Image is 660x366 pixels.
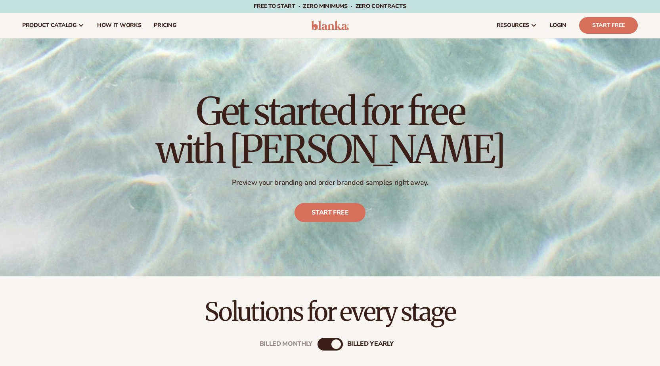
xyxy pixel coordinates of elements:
span: Free to start · ZERO minimums · ZERO contracts [254,2,406,10]
span: product catalog [22,22,77,29]
div: Billed Monthly [260,341,313,348]
p: Preview your branding and order branded samples right away. [156,178,505,187]
span: How It Works [97,22,142,29]
a: LOGIN [543,13,573,38]
a: How It Works [91,13,148,38]
h1: Get started for free with [PERSON_NAME] [156,92,505,169]
span: pricing [154,22,176,29]
a: Start free [295,203,365,222]
div: billed Yearly [347,341,394,348]
a: pricing [147,13,182,38]
a: resources [490,13,543,38]
h2: Solutions for every stage [22,299,638,325]
span: resources [497,22,529,29]
span: LOGIN [550,22,566,29]
img: logo [311,21,349,30]
a: Start Free [579,17,638,34]
a: product catalog [16,13,91,38]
